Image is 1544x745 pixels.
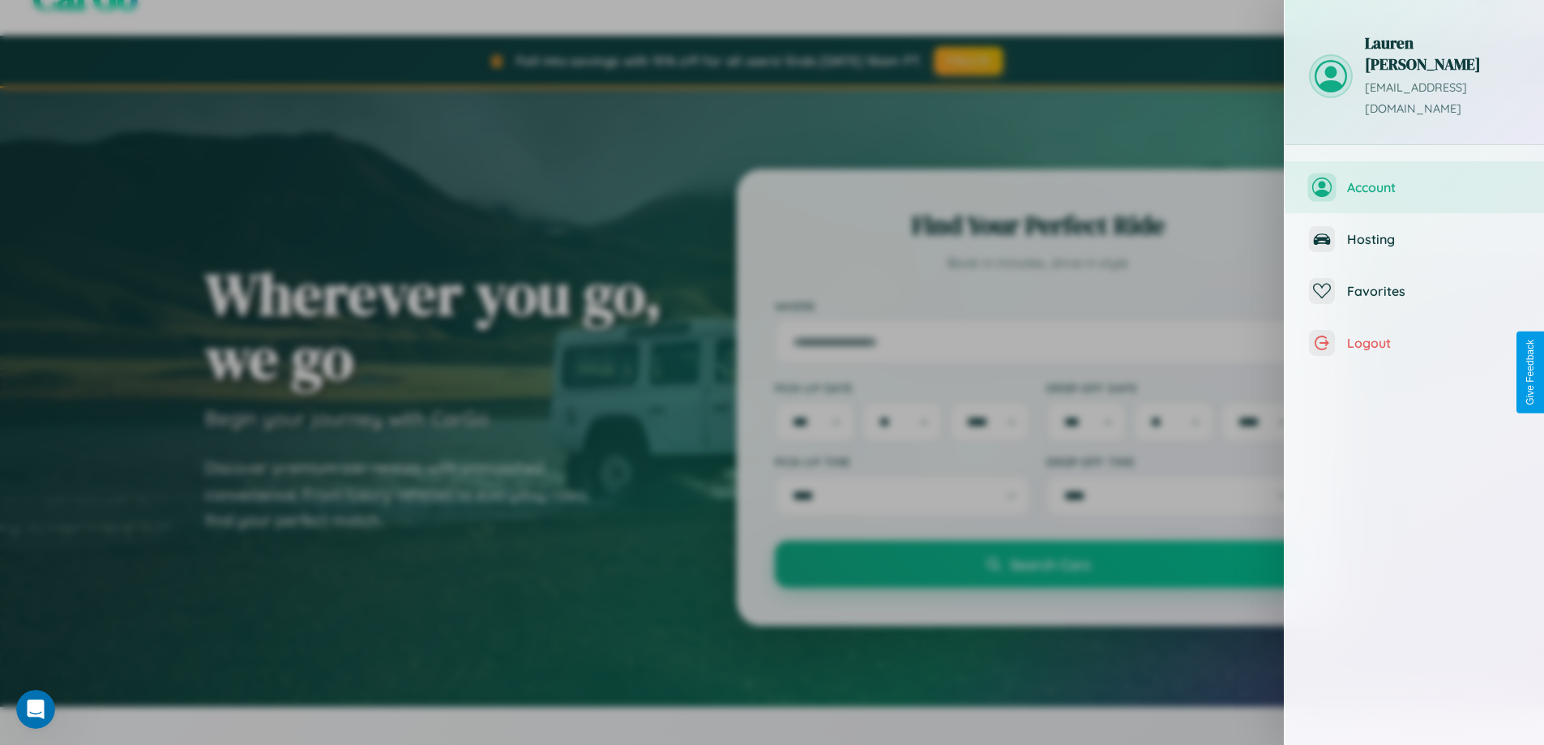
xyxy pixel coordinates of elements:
button: Account [1285,161,1544,213]
div: Give Feedback [1525,340,1536,405]
button: Favorites [1285,265,1544,317]
p: [EMAIL_ADDRESS][DOMAIN_NAME] [1365,78,1520,120]
span: Account [1347,179,1520,195]
span: Logout [1347,335,1520,351]
iframe: Intercom live chat [16,690,55,729]
span: Favorites [1347,283,1520,299]
button: Hosting [1285,213,1544,265]
button: Logout [1285,317,1544,369]
h3: Lauren [PERSON_NAME] [1365,32,1520,75]
span: Hosting [1347,231,1520,247]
